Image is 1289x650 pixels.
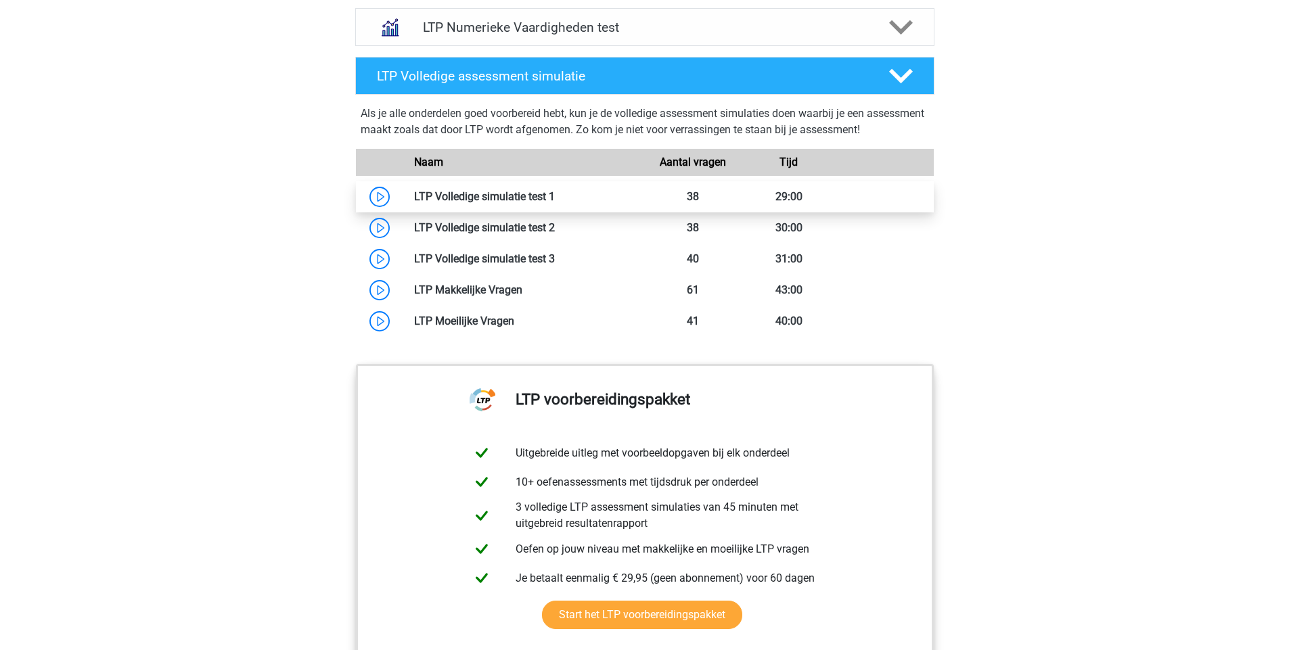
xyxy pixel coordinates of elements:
div: LTP Volledige simulatie test 2 [404,220,645,236]
a: Start het LTP voorbereidingspakket [542,601,742,629]
h4: LTP Volledige assessment simulatie [377,68,867,84]
div: Tijd [741,154,837,170]
h4: LTP Numerieke Vaardigheden test [423,20,866,35]
div: Als je alle onderdelen goed voorbereid hebt, kun je de volledige assessment simulaties doen waarb... [361,106,929,143]
a: LTP Volledige assessment simulatie [350,57,940,95]
a: numeriek redeneren LTP Numerieke Vaardigheden test [350,8,940,46]
div: Aantal vragen [644,154,740,170]
div: LTP Volledige simulatie test 3 [404,251,645,267]
div: Naam [404,154,645,170]
img: numeriek redeneren [372,9,407,45]
div: LTP Makkelijke Vragen [404,282,645,298]
div: LTP Volledige simulatie test 1 [404,189,645,205]
div: LTP Moeilijke Vragen [404,313,645,329]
